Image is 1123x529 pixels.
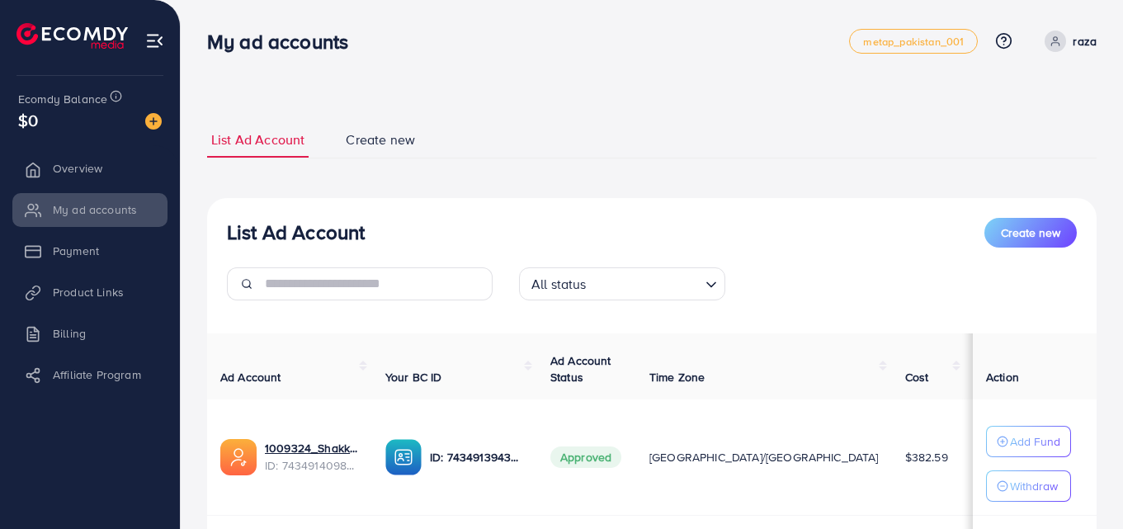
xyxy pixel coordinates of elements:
span: Approved [550,446,621,468]
img: menu [145,31,164,50]
span: Create new [1001,224,1060,241]
span: Create new [346,130,415,149]
img: ic-ba-acc.ded83a64.svg [385,439,422,475]
span: List Ad Account [211,130,304,149]
p: Withdraw [1010,476,1058,496]
h3: List Ad Account [227,220,365,244]
span: metap_pakistan_001 [863,36,964,47]
span: All status [528,272,590,296]
span: Action [986,369,1019,385]
span: Ad Account [220,369,281,385]
img: image [145,113,162,130]
p: raza [1073,31,1097,51]
span: Your BC ID [385,369,442,385]
input: Search for option [592,269,699,296]
a: metap_pakistan_001 [849,29,978,54]
span: Ecomdy Balance [18,91,107,107]
div: Search for option [519,267,725,300]
a: 1009324_Shakka_1731075849517 [265,440,359,456]
span: [GEOGRAPHIC_DATA]/[GEOGRAPHIC_DATA] [649,449,879,465]
img: logo [17,23,128,49]
span: $382.59 [905,449,948,465]
a: raza [1038,31,1097,52]
p: Add Fund [1010,432,1060,451]
div: <span class='underline'>1009324_Shakka_1731075849517</span></br>7434914098950799361 [265,440,359,474]
span: Ad Account Status [550,352,611,385]
span: $0 [18,108,38,132]
span: ID: 7434914098950799361 [265,457,359,474]
button: Add Fund [986,426,1071,457]
span: Cost [905,369,929,385]
p: ID: 7434913943245914129 [430,447,524,467]
img: ic-ads-acc.e4c84228.svg [220,439,257,475]
span: Time Zone [649,369,705,385]
button: Withdraw [986,470,1071,502]
button: Create new [984,218,1077,248]
h3: My ad accounts [207,30,361,54]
